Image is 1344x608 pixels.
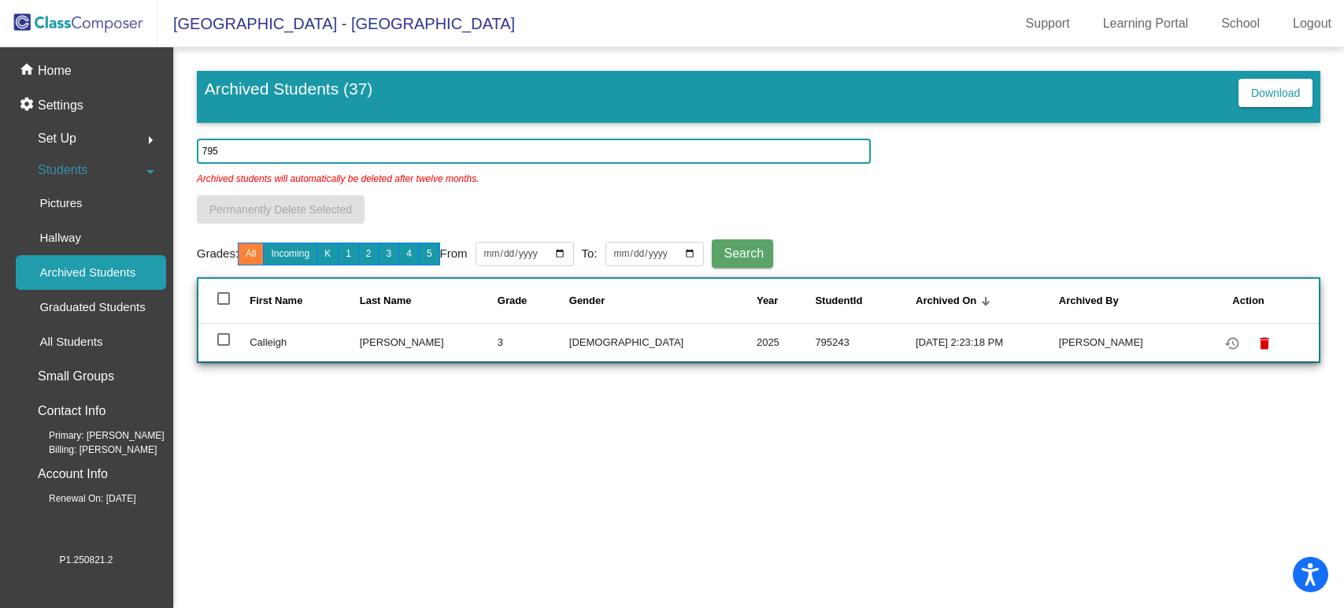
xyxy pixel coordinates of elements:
[569,293,757,309] div: Gender
[360,323,498,361] td: [PERSON_NAME]
[569,293,605,309] div: Gender
[916,293,976,309] div: Archived On
[197,245,239,263] a: Grades:
[1090,11,1201,36] a: Learning Portal
[19,96,38,115] mat-icon: settings
[250,293,360,309] div: First Name
[250,323,360,361] td: Calleigh
[815,293,862,309] div: StudentId
[1059,293,1119,309] div: Archived By
[1223,334,1242,353] mat-icon: restore
[38,159,87,181] span: Students
[38,96,83,115] p: Settings
[360,293,412,309] div: Last Name
[358,243,380,265] button: 2
[815,323,916,361] td: 795243
[338,243,359,265] button: 1
[238,243,264,265] button: All
[757,293,778,309] div: Year
[197,139,872,164] input: Search...
[39,263,135,282] p: Archived Students
[209,203,352,216] span: Permanently Delete Selected
[24,443,157,457] span: Billing: [PERSON_NAME]
[39,228,81,247] p: Hallway
[250,293,302,309] div: First Name
[141,162,160,181] mat-icon: arrow_drop_down
[19,61,38,80] mat-icon: home
[1255,334,1274,353] mat-icon: delete
[498,323,569,361] td: 3
[569,323,757,361] td: [DEMOGRAPHIC_DATA]
[38,400,106,422] p: Contact Info
[757,293,815,309] div: Year
[498,293,569,309] div: Grade
[38,365,114,387] p: Small Groups
[38,463,108,485] p: Account Info
[197,164,479,186] p: Archived students will automatically be deleted after twelve months.
[724,247,765,260] span: Search
[39,298,145,317] p: Graduated Students
[1280,11,1344,36] a: Logout
[38,61,72,80] p: Home
[24,428,165,443] span: Primary: [PERSON_NAME]
[1251,87,1300,99] span: Download
[1197,279,1319,323] th: Action
[1238,79,1313,107] button: Download
[916,323,1059,361] td: [DATE] 2:23:18 PM
[317,243,339,265] button: K
[360,293,498,309] div: Last Name
[379,243,400,265] button: 3
[263,243,317,265] button: Incoming
[398,243,420,265] button: 4
[815,293,916,309] div: StudentId
[712,239,774,268] button: Search
[197,195,365,224] button: Permanently Delete Selected
[757,323,815,361] td: 2025
[1013,11,1083,36] a: Support
[39,194,82,213] p: Pictures
[141,131,160,150] mat-icon: arrow_right
[1059,293,1197,309] div: Archived By
[916,293,1059,309] div: Archived On
[205,79,373,110] h3: Archived Students (37)
[419,243,440,265] button: 5
[582,245,598,263] a: To:
[1059,323,1197,361] td: [PERSON_NAME]
[24,491,135,506] span: Renewal On: [DATE]
[1209,11,1272,36] a: School
[440,245,468,263] a: From
[157,11,515,36] span: [GEOGRAPHIC_DATA] - [GEOGRAPHIC_DATA]
[38,128,76,150] span: Set Up
[39,332,102,351] p: All Students
[498,293,528,309] div: Grade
